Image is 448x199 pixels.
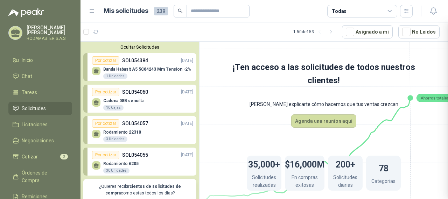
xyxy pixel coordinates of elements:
[8,8,44,17] img: Logo peakr
[8,54,72,67] a: Inicio
[22,72,32,80] span: Chat
[27,25,72,35] p: [PERSON_NAME] [PERSON_NAME]
[22,153,38,161] span: Cotizar
[22,105,46,112] span: Solicitudes
[154,7,168,15] span: 239
[8,134,72,147] a: Negociaciones
[22,88,37,96] span: Tareas
[8,150,72,163] a: Cotizar3
[27,36,72,41] p: RODAMASTER S.A.S.
[22,121,48,128] span: Licitaciones
[22,56,33,64] span: Inicio
[22,169,65,184] span: Órdenes de Compra
[8,86,72,99] a: Tareas
[8,70,72,83] a: Chat
[178,8,183,13] span: search
[332,7,346,15] div: Todas
[104,6,148,16] h1: Mis solicitudes
[60,154,68,159] span: 3
[8,118,72,131] a: Licitaciones
[8,166,72,187] a: Órdenes de Compra
[8,102,72,115] a: Solicitudes
[22,137,54,144] span: Negociaciones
